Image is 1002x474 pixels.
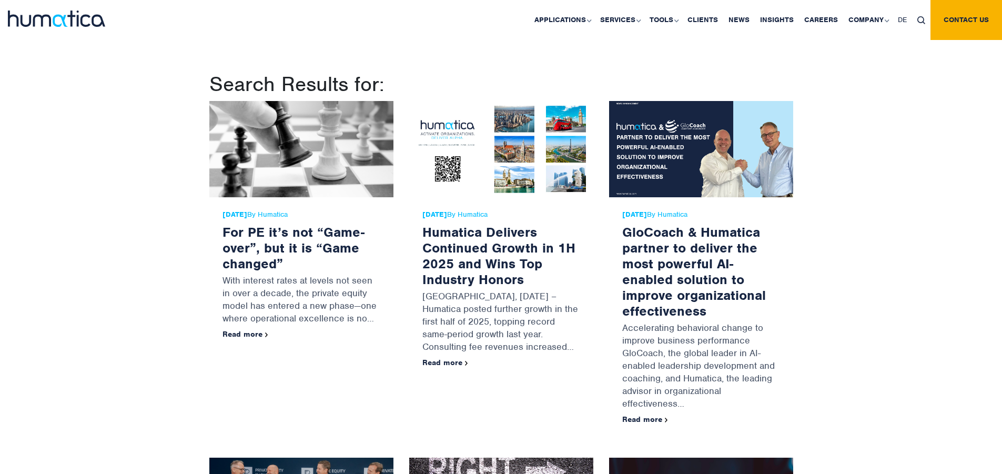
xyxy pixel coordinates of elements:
[209,101,393,197] img: For PE it’s not “Game-over”, but it is “Game changed”
[622,415,668,424] a: Read more
[8,11,105,27] img: logo
[609,101,793,197] img: GloCoach & Humatica partner to deliver the most powerful AI-enabled solution to improve organizat...
[422,358,468,367] a: Read more
[665,418,668,422] img: arrowicon
[222,224,365,272] a: For PE it’s not “Game-over”, but it is “Game changed”
[222,210,247,219] strong: [DATE]
[222,210,380,219] span: By Humatica
[265,332,268,337] img: arrowicon
[422,224,575,288] a: Humatica Delivers Continued Growth in 1H 2025 and Wins Top Industry Honors
[222,271,380,330] p: With interest rates at levels not seen in over a decade, the private equity model has entered a n...
[422,210,580,219] span: By Humatica
[622,319,780,415] p: Accelerating behavioral change to improve business performance GloCoach, the global leader in AI-...
[209,72,793,97] h1: Search Results for:
[898,15,907,24] span: DE
[465,361,468,366] img: arrowicon
[622,210,647,219] strong: [DATE]
[409,101,593,197] img: Humatica Delivers Continued Growth in 1H 2025 and Wins Top Industry Honors
[422,287,580,358] p: [GEOGRAPHIC_DATA], [DATE] – Humatica posted further growth in the first half of 2025, topping rec...
[222,329,268,339] a: Read more
[917,16,925,24] img: search_icon
[622,210,780,219] span: By Humatica
[422,210,447,219] strong: [DATE]
[622,224,766,319] a: GloCoach & Humatica partner to deliver the most powerful AI-enabled solution to improve organizat...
